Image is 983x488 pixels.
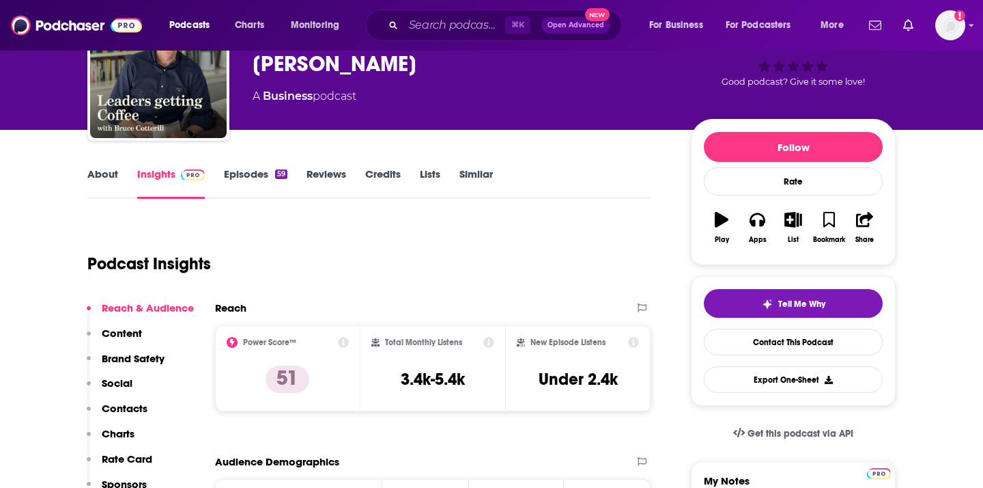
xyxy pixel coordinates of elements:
[11,12,142,38] img: Podchaser - Follow, Share and Rate Podcasts
[87,427,134,452] button: Charts
[87,352,165,377] button: Brand Safety
[722,77,865,87] span: Good podcast? Give it some love!
[747,428,853,439] span: Get this podcast via API
[137,167,205,199] a: InsightsPodchaser Pro
[704,289,883,318] button: tell me why sparkleTell Me Why
[87,167,118,199] a: About
[821,16,844,35] span: More
[291,16,339,35] span: Monitoring
[226,14,272,36] a: Charts
[505,16,530,34] span: ⌘ K
[722,417,864,450] a: Get this podcast via API
[365,167,401,199] a: Credits
[420,167,440,199] a: Lists
[403,14,505,36] input: Search podcasts, credits, & more...
[459,167,493,199] a: Similar
[704,167,883,195] div: Rate
[715,236,729,244] div: Play
[102,402,147,415] p: Contacts
[87,254,211,274] h1: Podcast Insights
[87,301,194,327] button: Reach & Audience
[704,132,883,162] button: Follow
[855,236,874,244] div: Share
[87,377,132,402] button: Social
[539,369,618,390] h3: Under 2.4k
[935,10,965,40] span: Logged in as jhutchinson
[585,8,610,21] span: New
[102,427,134,440] p: Charts
[169,16,210,35] span: Podcasts
[385,338,462,347] h2: Total Monthly Listens
[160,14,227,36] button: open menu
[90,1,227,138] img: Leaders Getting Coffee with Bruce Cotterill
[87,452,152,478] button: Rate Card
[739,203,775,252] button: Apps
[243,338,296,347] h2: Power Score™
[691,11,896,96] div: 51Good podcast? Give it some love!
[87,402,147,427] button: Contacts
[266,366,309,393] p: 51
[224,167,287,199] a: Episodes59
[847,203,883,252] button: Share
[717,14,811,36] button: open menu
[749,236,767,244] div: Apps
[102,352,165,365] p: Brand Safety
[704,329,883,355] a: Contact This Podcast
[235,16,264,35] span: Charts
[867,466,891,479] a: Pro website
[102,452,152,465] p: Rate Card
[281,14,357,36] button: open menu
[307,167,346,199] a: Reviews
[788,236,799,244] div: List
[102,301,194,314] p: Reach & Audience
[762,299,773,310] img: tell me why sparkle
[704,203,739,252] button: Play
[640,14,720,36] button: open menu
[181,170,205,180] img: Podchaser Pro
[275,170,287,179] div: 59
[102,327,142,340] p: Content
[898,14,919,37] a: Show notifications dropdown
[401,369,465,390] h3: 3.4k-5.4k
[935,10,965,40] button: Show profile menu
[704,366,883,393] button: Export One-Sheet
[775,203,811,252] button: List
[864,14,887,37] a: Show notifications dropdown
[649,16,703,35] span: For Business
[867,468,891,479] img: Podchaser Pro
[726,16,791,35] span: For Podcasters
[253,88,356,105] div: A podcast
[935,10,965,40] img: User Profile
[215,301,246,314] h2: Reach
[778,299,825,310] span: Tell Me Why
[811,14,861,36] button: open menu
[547,22,604,29] span: Open Advanced
[102,377,132,390] p: Social
[541,17,610,33] button: Open AdvancedNew
[263,90,313,103] a: Business
[530,338,606,347] h2: New Episode Listens
[811,203,846,252] button: Bookmark
[215,455,339,468] h2: Audience Demographics
[379,10,635,41] div: Search podcasts, credits, & more...
[813,236,845,244] div: Bookmark
[954,10,965,21] svg: Add a profile image
[87,327,142,352] button: Content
